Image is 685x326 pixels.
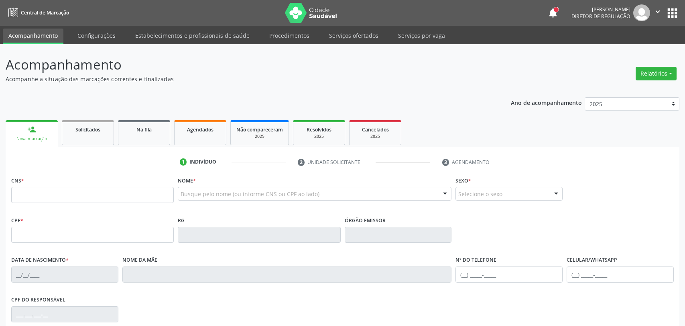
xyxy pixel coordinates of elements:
p: Acompanhe a situação das marcações correntes e finalizadas [6,75,477,83]
p: Acompanhamento [6,55,477,75]
label: Nome [178,174,196,187]
button:  [650,4,665,21]
a: Configurações [72,29,121,43]
span: Diretor de regulação [571,13,630,20]
button: notifications [547,7,559,18]
span: Resolvidos [307,126,331,133]
div: Nova marcação [11,136,52,142]
label: Nome da mãe [122,254,157,267]
div: Indivíduo [189,158,216,166]
label: Data de nascimento [11,254,69,267]
button: apps [665,6,679,20]
label: Órgão emissor [345,214,386,227]
span: Busque pelo nome (ou informe CNS ou CPF ao lado) [181,190,319,198]
label: CPF [11,214,23,227]
img: img [633,4,650,21]
a: Acompanhamento [3,29,63,44]
input: (__) _____-_____ [455,267,563,283]
label: RG [178,214,185,227]
div: 2025 [299,133,339,139]
label: CPF do responsável [11,294,65,306]
div: person_add [27,125,36,134]
a: Estabelecimentos e profissionais de saúde [130,29,255,43]
div: 1 [180,158,187,166]
label: Celular/WhatsApp [567,254,617,267]
input: __/__/____ [11,267,118,283]
span: Central de Marcação [21,9,69,16]
span: Na fila [136,126,152,133]
p: Ano de acompanhamento [511,97,582,107]
span: Não compareceram [236,126,283,133]
a: Serviços ofertados [323,29,384,43]
div: 2025 [355,133,395,139]
label: Nº do Telefone [455,254,496,267]
input: (__) _____-_____ [567,267,674,283]
label: CNS [11,174,24,187]
span: Solicitados [75,126,100,133]
span: Selecione o sexo [458,190,502,198]
a: Serviços por vaga [392,29,451,43]
span: Cancelados [362,126,389,133]
a: Central de Marcação [6,6,69,19]
label: Sexo [455,174,471,187]
div: [PERSON_NAME] [571,6,630,13]
input: ___.___.___-__ [11,306,118,322]
button: Relatórios [636,67,677,80]
span: Agendados [187,126,213,133]
a: Procedimentos [264,29,315,43]
i:  [653,7,662,16]
div: 2025 [236,133,283,139]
